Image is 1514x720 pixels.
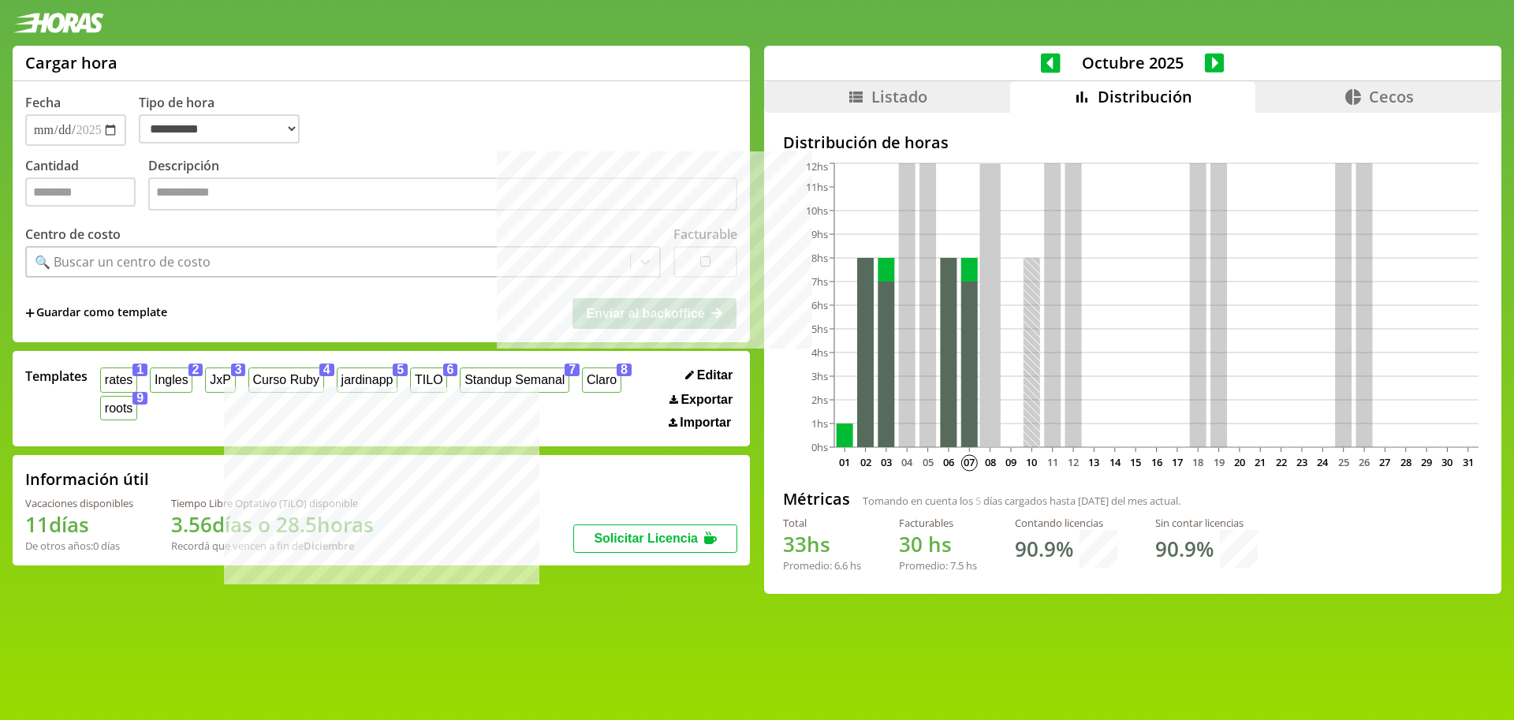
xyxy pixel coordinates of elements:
[139,94,312,146] label: Tipo de hora
[148,177,737,211] textarea: Descripción
[188,364,203,376] span: 2
[1192,455,1203,469] text: 18
[1155,535,1214,563] h1: 90.9 %
[1441,455,1452,469] text: 30
[25,177,136,207] input: Cantidad
[1061,52,1205,73] span: Octubre 2025
[964,455,975,469] text: 07
[443,364,458,376] span: 6
[665,392,737,408] button: Exportar
[410,367,447,392] button: TILO6
[950,558,964,573] span: 7.5
[811,251,828,265] tspan: 8hs
[901,455,913,469] text: 04
[25,304,167,322] span: +Guardar como template
[811,393,828,407] tspan: 2hs
[460,367,569,392] button: Standup Semanal7
[1098,86,1192,107] span: Distribución
[783,516,861,530] div: Total
[806,159,828,173] tspan: 12hs
[783,132,1482,153] h2: Distribución de horas
[881,455,892,469] text: 03
[922,455,933,469] text: 05
[1150,455,1162,469] text: 16
[783,530,861,558] h1: hs
[25,367,88,385] span: Templates
[975,494,981,508] span: 5
[132,364,147,376] span: 1
[811,369,828,383] tspan: 3hs
[205,367,235,392] button: JxP3
[899,558,977,573] div: Promedio: hs
[681,393,733,407] span: Exportar
[35,253,211,270] div: 🔍 Buscar un centro de costo
[839,455,850,469] text: 01
[871,86,927,107] span: Listado
[806,180,828,194] tspan: 11hs
[811,345,828,360] tspan: 4hs
[25,539,133,553] div: De otros años: 0 días
[680,416,731,430] span: Importar
[783,558,861,573] div: Promedio: hs
[337,367,397,392] button: jardinapp5
[806,203,828,218] tspan: 10hs
[1400,455,1411,469] text: 28
[13,13,104,33] img: logotipo
[1015,535,1073,563] h1: 90.9 %
[1421,455,1432,469] text: 29
[1379,455,1390,469] text: 27
[811,416,828,431] tspan: 1hs
[984,455,995,469] text: 08
[834,558,848,573] span: 6.6
[25,52,117,73] h1: Cargar hora
[231,364,246,376] span: 3
[811,274,828,289] tspan: 7hs
[150,367,192,392] button: Ingles2
[1068,455,1079,469] text: 12
[811,322,828,336] tspan: 5hs
[1155,516,1258,530] div: Sin contar licencias
[1088,455,1099,469] text: 13
[25,496,133,510] div: Vacaciones disponibles
[943,455,954,469] text: 06
[100,367,137,392] button: rates1
[582,367,621,392] button: Claro8
[899,516,977,530] div: Facturables
[132,392,147,405] span: 9
[1109,455,1121,469] text: 14
[811,298,828,312] tspan: 6hs
[1130,455,1141,469] text: 15
[1234,455,1245,469] text: 20
[811,440,828,454] tspan: 0hs
[1213,455,1224,469] text: 19
[860,455,871,469] text: 02
[25,94,61,111] label: Fecha
[899,530,923,558] span: 30
[148,157,737,215] label: Descripción
[304,539,354,553] b: Diciembre
[573,524,737,553] button: Solicitar Licencia
[1026,455,1037,469] text: 10
[1047,455,1058,469] text: 11
[171,539,374,553] div: Recordá que vencen a fin de
[697,368,733,382] span: Editar
[171,496,374,510] div: Tiempo Libre Optativo (TiLO) disponible
[25,304,35,322] span: +
[783,530,807,558] span: 33
[25,510,133,539] h1: 11 días
[171,510,374,539] h1: 3.56 días o 28.5 horas
[25,226,121,243] label: Centro de costo
[863,494,1180,508] span: Tomando en cuenta los días cargados hasta [DATE] del mes actual.
[1275,455,1286,469] text: 22
[673,226,737,243] label: Facturable
[248,367,324,392] button: Curso Ruby4
[783,488,850,509] h2: Métricas
[1317,455,1329,469] text: 24
[899,530,977,558] h1: hs
[1255,455,1266,469] text: 21
[139,114,300,144] select: Tipo de hora
[1005,455,1016,469] text: 09
[617,364,632,376] span: 8
[1296,455,1307,469] text: 23
[811,227,828,241] tspan: 9hs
